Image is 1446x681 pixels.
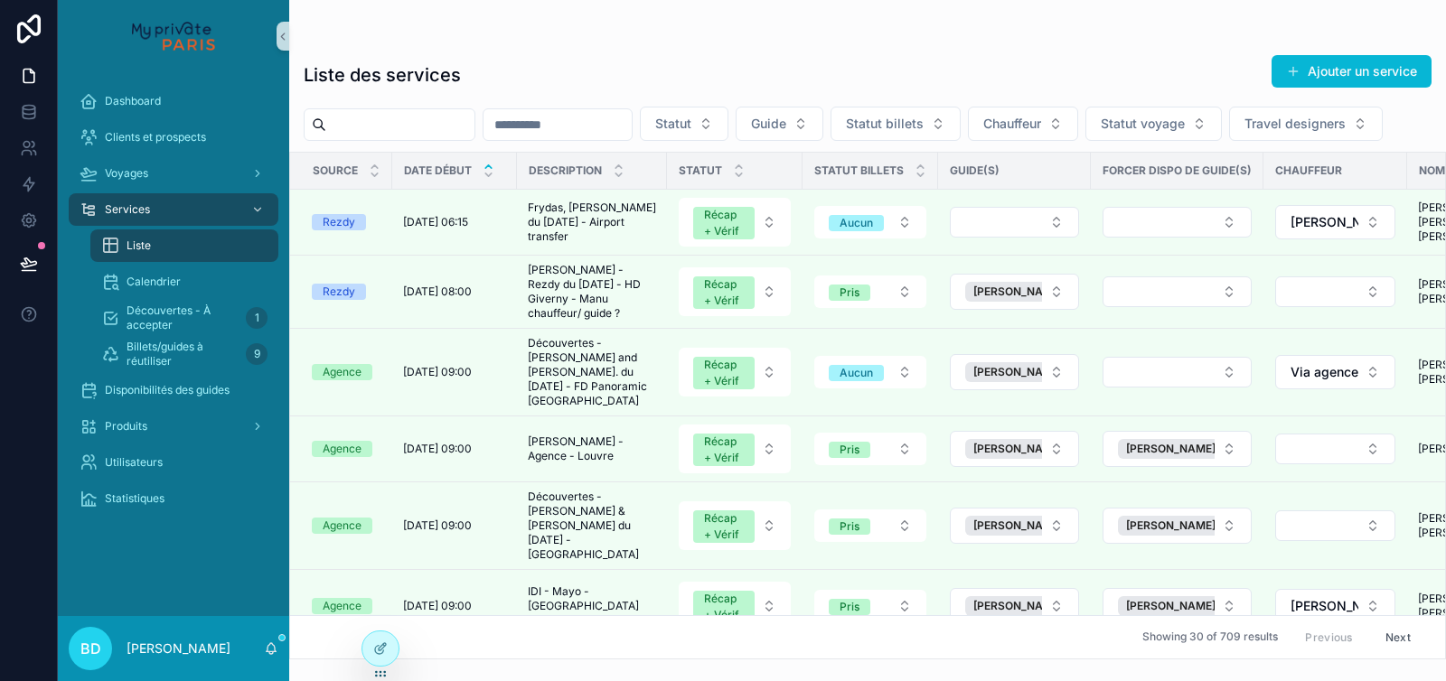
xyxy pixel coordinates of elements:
[950,163,1000,178] span: Guide(s)
[965,516,1089,536] button: Unselect 113
[1229,107,1383,141] button: Select Button
[127,340,239,368] span: Billets/guides à réutiliser
[127,303,239,332] span: Découvertes - À accepter
[1118,596,1242,616] button: Unselect 40
[105,419,147,434] span: Produits
[1118,439,1242,459] button: Unselect 11
[704,357,744,389] div: Récap + Vérif
[814,206,926,238] button: Select Button
[814,509,926,542] button: Select Button
[90,338,278,370] a: Billets/guides à réutiliser9
[529,163,602,178] span: Description
[679,267,791,316] button: Select Button
[950,354,1079,390] button: Select Button
[69,121,278,154] a: Clients et prospects
[528,490,656,562] span: Découvertes - [PERSON_NAME] & [PERSON_NAME] du [DATE] - [GEOGRAPHIC_DATA]
[1103,431,1252,467] button: Select Button
[1103,163,1252,178] span: Forcer dispo de guide(s)
[814,356,926,388] button: Select Button
[950,274,1079,310] button: Select Button
[1275,510,1395,541] button: Select Button
[127,238,151,253] span: Liste
[69,482,278,515] a: Statistiques
[528,263,656,321] span: [PERSON_NAME] - Rezdy du [DATE] - HD Giverny - Manu chauffeur/ guide ?
[105,491,164,506] span: Statistiques
[679,198,791,247] button: Select Button
[323,598,361,614] div: Agence
[965,439,1089,459] button: Unselect 11
[304,62,461,88] h1: Liste des services
[1126,442,1216,456] span: [PERSON_NAME]
[127,639,230,658] p: [PERSON_NAME]
[704,591,744,623] div: Récap + Vérif
[246,307,268,329] div: 1
[840,285,859,301] div: Pris
[90,266,278,298] a: Calendrier
[90,302,278,334] a: Découvertes - À accepter1
[323,214,355,230] div: Rezdy
[840,518,859,535] div: Pris
[528,434,656,463] span: [PERSON_NAME] - Agence - Louvre
[840,365,873,381] div: Aucun
[1103,357,1252,387] button: Select Button
[679,501,791,550] button: Select Button
[840,215,873,231] div: Aucun
[965,596,1089,616] button: Unselect 40
[528,584,656,628] span: IDI - Mayo - [GEOGRAPHIC_DATA] Highlights
[973,365,1063,379] span: [PERSON_NAME]
[1085,107,1222,141] button: Select Button
[132,22,214,51] img: App logo
[950,588,1079,624] button: Select Button
[814,590,926,622] button: Select Button
[80,638,101,659] span: BD
[404,163,472,178] span: Date début
[403,442,472,456] span: [DATE] 09:00
[1103,508,1252,544] button: Select Button
[950,207,1079,238] button: Select Button
[127,275,181,289] span: Calendrier
[403,599,472,613] span: [DATE] 09:00
[528,336,656,408] span: Découvertes - [PERSON_NAME] and [PERSON_NAME]. du [DATE] - FD Panoramic [GEOGRAPHIC_DATA]
[1142,630,1278,645] span: Showing 30 of 709 results
[323,441,361,457] div: Agence
[704,510,744,543] div: Récap + Vérif
[973,442,1063,456] span: [PERSON_NAME]
[323,284,355,300] div: Rezdy
[965,362,1089,382] button: Unselect 41
[1103,588,1252,624] button: Select Button
[704,276,744,309] div: Récap + Vérif
[846,115,924,133] span: Statut billets
[640,107,728,141] button: Select Button
[950,508,1079,544] button: Select Button
[69,446,278,479] a: Utilisateurs
[69,157,278,190] a: Voyages
[1275,205,1395,239] button: Select Button
[1118,516,1242,536] button: Unselect 113
[528,201,656,244] span: Frydas, [PERSON_NAME] du [DATE] - Airport transfer
[1275,434,1395,464] button: Select Button
[973,518,1063,533] span: [PERSON_NAME]
[814,433,926,465] button: Select Button
[831,107,961,141] button: Select Button
[814,275,926,308] button: Select Button
[1272,55,1432,88] a: Ajouter un service
[1291,597,1358,615] span: [PERSON_NAME]
[403,518,472,533] span: [DATE] 09:00
[1275,355,1395,389] button: Select Button
[1244,115,1346,133] span: Travel designers
[69,193,278,226] a: Services
[973,599,1063,613] span: [PERSON_NAME]
[105,166,148,181] span: Voyages
[1126,518,1216,533] span: [PERSON_NAME]
[105,383,230,397] span: Disponibilités des guides
[313,163,358,178] span: Source
[105,130,206,145] span: Clients et prospects
[403,215,468,229] span: [DATE] 06:15
[751,115,786,133] span: Guide
[1103,207,1252,238] button: Select Button
[1101,115,1185,133] span: Statut voyage
[965,282,1089,302] button: Unselect 45
[90,229,278,262] a: Liste
[968,107,1078,141] button: Select Button
[1373,623,1423,651] button: Next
